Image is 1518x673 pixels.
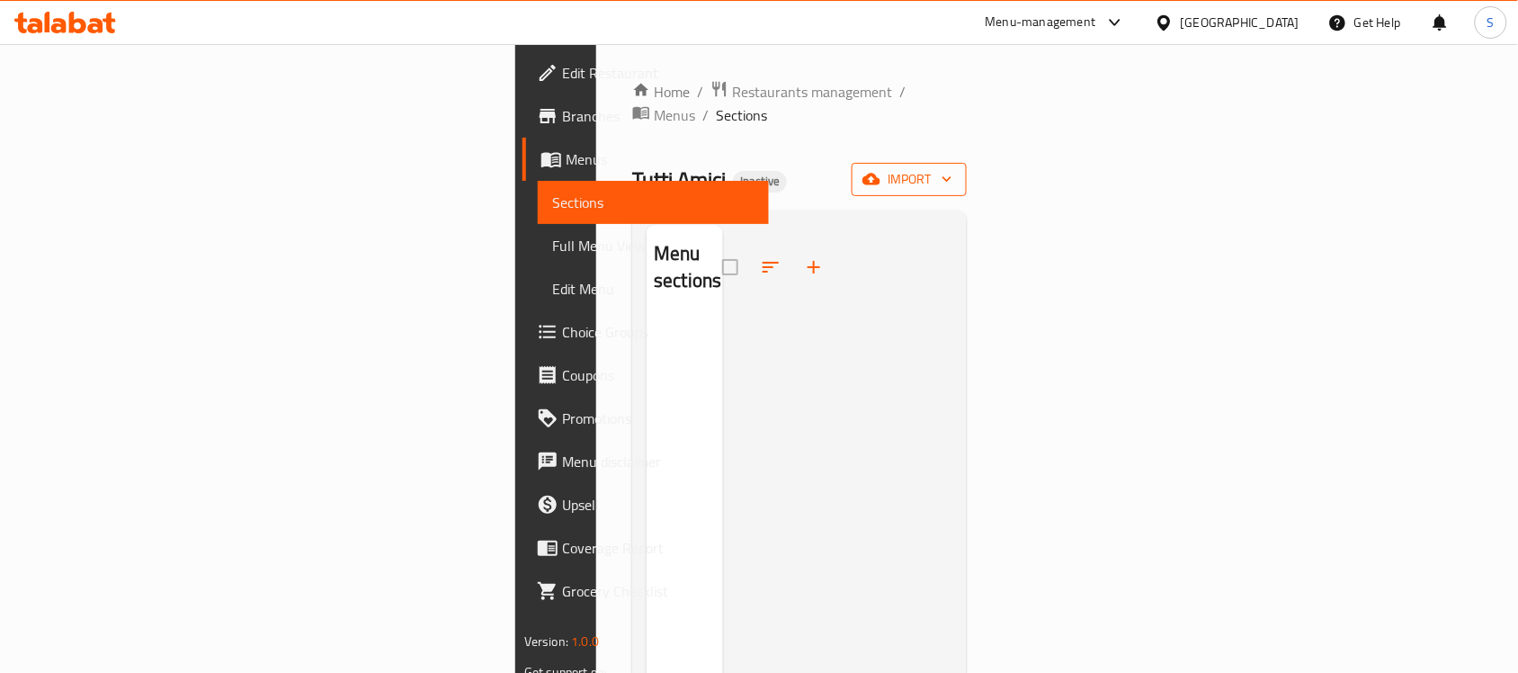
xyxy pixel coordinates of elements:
nav: breadcrumb [632,80,967,127]
span: Choice Groups [562,321,755,343]
a: Edit Restaurant [522,51,769,94]
span: 1.0.0 [571,630,599,653]
span: Sections [552,192,755,213]
a: Full Menu View [538,224,769,267]
a: Edit Menu [538,267,769,310]
a: Branches [522,94,769,138]
span: Version: [524,630,568,653]
button: import [852,163,967,196]
span: Menus [566,148,755,170]
span: Upsell [562,494,755,516]
span: S [1487,13,1495,32]
span: Grocery Checklist [562,580,755,602]
div: Menu-management [986,12,1096,33]
a: Restaurants management [710,80,892,103]
span: Restaurants management [732,81,892,103]
span: Edit Restaurant [562,62,755,84]
a: Sections [538,181,769,224]
span: Coverage Report [562,537,755,559]
a: Coupons [522,354,769,397]
span: Full Menu View [552,235,755,256]
span: Coupons [562,364,755,386]
a: Menu disclaimer [522,440,769,483]
a: Coverage Report [522,526,769,570]
a: Upsell [522,483,769,526]
a: Menus [522,138,769,181]
span: import [866,168,952,191]
span: Branches [562,105,755,127]
button: Add section [792,246,835,289]
div: [GEOGRAPHIC_DATA] [1181,13,1299,32]
nav: Menu sections [647,310,723,325]
li: / [899,81,906,103]
a: Grocery Checklist [522,570,769,613]
span: Edit Menu [552,278,755,300]
a: Choice Groups [522,310,769,354]
span: Menu disclaimer [562,451,755,472]
a: Promotions [522,397,769,440]
span: Promotions [562,408,755,429]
